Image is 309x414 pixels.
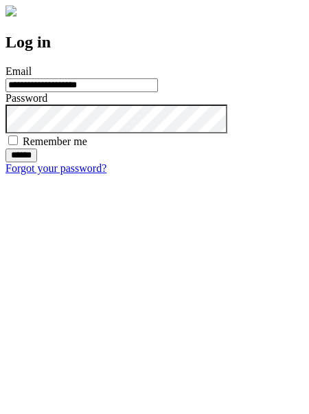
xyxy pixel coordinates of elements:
img: logo-4e3dc11c47720685a147b03b5a06dd966a58ff35d612b21f08c02c0306f2b779.png [5,6,16,17]
a: Forgot your password? [5,162,106,174]
label: Password [5,92,47,104]
h2: Log in [5,33,304,52]
label: Email [5,65,32,77]
label: Remember me [23,135,87,147]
